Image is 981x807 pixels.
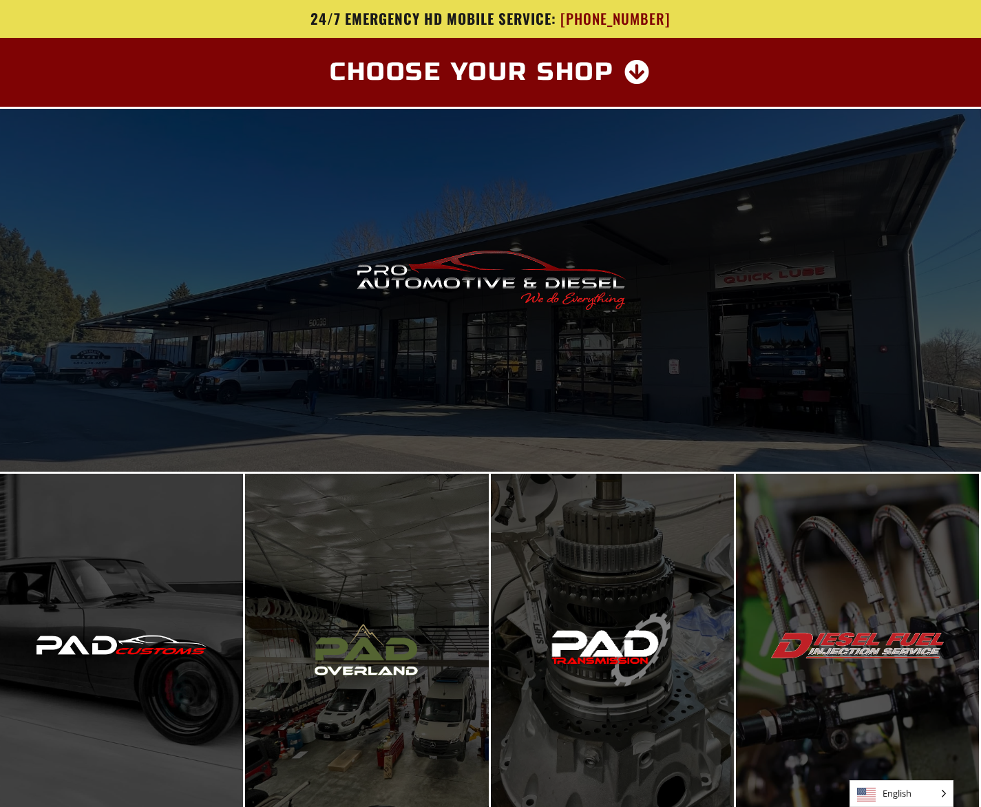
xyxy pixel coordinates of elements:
[850,781,953,806] span: English
[850,780,953,807] aside: Language selected: English
[310,8,556,29] span: 24/7 Emergency HD Mobile Service:
[88,10,894,28] a: 24/7 Emergency HD Mobile Service: [PHONE_NUMBER]
[330,60,614,85] span: Choose Your Shop
[313,52,668,93] a: Choose Your Shop
[560,10,671,28] span: [PHONE_NUMBER]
